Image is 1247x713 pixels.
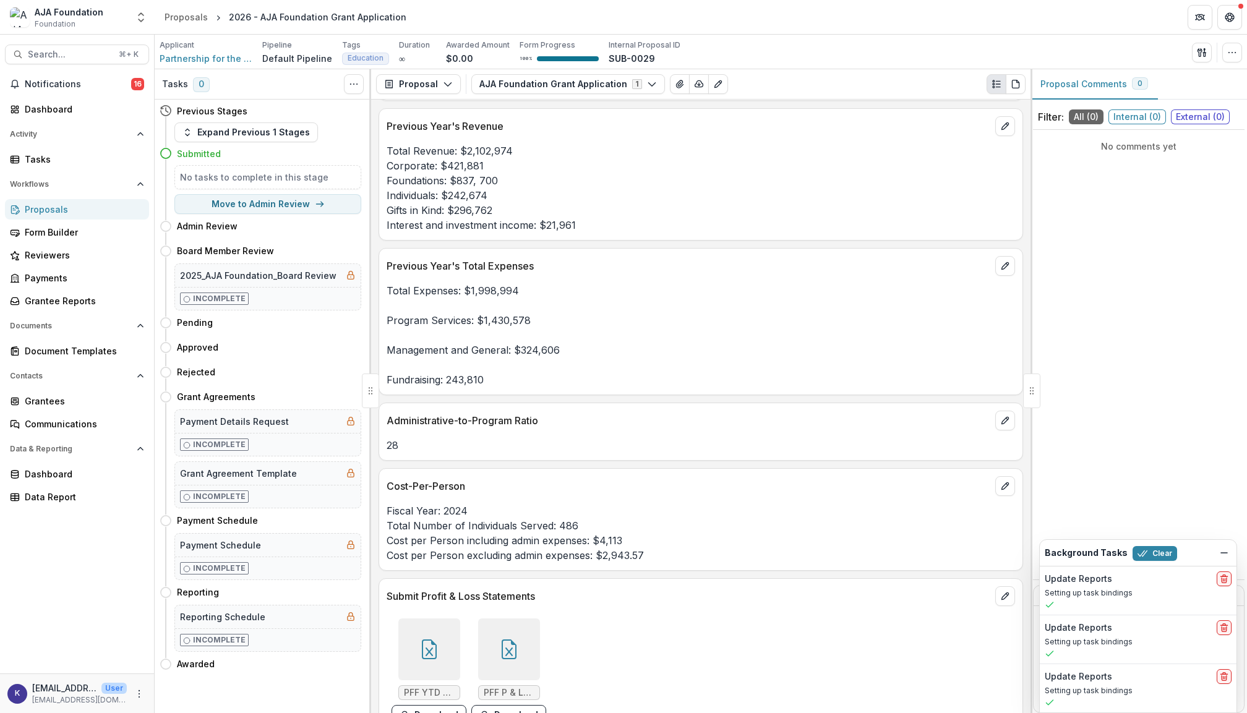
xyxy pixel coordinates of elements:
button: Open Data & Reporting [5,439,149,459]
p: Total Revenue: $2,102,974 Corporate: $421,881 Foundations: $837, 700 Individuals: $242,674 Gifts ... [387,143,1015,233]
button: delete [1217,571,1232,586]
p: Previous Year's Revenue [387,119,990,134]
div: ⌘ + K [116,48,141,61]
div: kjarrett@ajafoundation.org [15,690,20,698]
p: Applicant [160,40,194,51]
a: Dashboard [5,99,149,119]
h4: Submitted [177,147,221,160]
button: Proposal Comments [1031,69,1158,100]
button: PDF view [1006,74,1026,94]
button: More [132,686,147,701]
span: All ( 0 ) [1069,109,1103,124]
p: Incomplete [193,293,246,304]
p: 100 % [520,54,532,63]
div: Grantee Reports [25,294,139,307]
p: Setting up task bindings [1045,685,1232,696]
span: Notifications [25,79,131,90]
h3: Tasks [162,79,188,90]
h5: No tasks to complete in this stage [180,171,356,184]
nav: breadcrumb [160,8,411,26]
a: Tasks [5,149,149,169]
img: AJA Foundation [10,7,30,27]
h4: Payment Schedule [177,514,258,527]
a: Proposals [160,8,213,26]
p: User [101,683,127,694]
p: Administrative-to-Program Ratio [387,413,990,428]
span: 16 [131,78,144,90]
h2: Background Tasks [1045,548,1128,558]
div: Document Templates [25,344,139,357]
p: Previous Year's Total Expenses [387,258,990,273]
h2: Update Reports [1045,623,1112,633]
h5: Reporting Schedule [180,610,265,623]
a: Grantee Reports [5,291,149,311]
button: Open Activity [5,124,149,144]
a: Grantees [5,391,149,411]
a: Document Templates [5,341,149,361]
div: Tasks [25,153,139,166]
div: Reviewers [25,249,139,262]
h4: Admin Review [177,220,238,233]
button: Edit as form [708,74,728,94]
button: Get Help [1217,5,1242,30]
button: delete [1217,669,1232,684]
a: Communications [5,414,149,434]
span: Activity [10,130,132,139]
p: Total Expenses: $1,998,994 Program Services: $1,430,578 Management and General: $324,606 Fundrais... [387,283,1015,387]
button: edit [995,411,1015,430]
a: Reviewers [5,245,149,265]
div: Form Builder [25,226,139,239]
h2: Update Reports [1045,574,1112,584]
button: Clear [1133,546,1177,561]
span: 0 [193,77,210,92]
p: Setting up task bindings [1045,587,1232,599]
button: Notifications16 [5,74,149,94]
p: Incomplete [193,634,246,646]
div: Communications [25,417,139,430]
p: Internal Proposal ID [609,40,680,51]
p: No comments yet [1038,140,1240,153]
a: Proposals [5,199,149,220]
span: PFF P & L 2024.xlsx [484,688,534,698]
h5: 2025_AJA Foundation_Board Review [180,269,336,282]
div: Payments [25,271,139,284]
button: Proposal [376,74,461,94]
button: Toggle View Cancelled Tasks [344,74,364,94]
h4: Approved [177,341,218,354]
button: Search... [5,45,149,64]
span: 0 [1138,79,1142,88]
p: 28 [387,438,1015,453]
h2: Update Reports [1045,672,1112,682]
span: Partnership for the Future [160,52,252,65]
span: Internal ( 0 ) [1108,109,1166,124]
button: Open entity switcher [132,5,150,30]
div: Dashboard [25,468,139,480]
p: Default Pipeline [262,52,332,65]
button: Expand Previous 1 Stages [174,122,318,142]
p: Fiscal Year: 2024 Total Number of Individuals Served: 486 Cost per Person including admin expense... [387,503,1015,563]
button: Move to Admin Review [174,194,361,214]
p: ∞ [399,52,405,65]
span: Foundation [35,19,75,30]
span: Education [348,54,384,62]
p: Form Progress [520,40,575,51]
p: Incomplete [193,439,246,450]
button: delete [1217,620,1232,635]
p: $0.00 [446,52,473,65]
a: Data Report [5,487,149,507]
button: edit [995,476,1015,496]
button: edit [995,586,1015,606]
div: 2026 - AJA Foundation Grant Application [229,11,406,23]
div: Data Report [25,490,139,503]
button: Open Contacts [5,366,149,386]
button: Plaintext view [987,74,1006,94]
button: View Attached Files [670,74,690,94]
button: AJA Foundation Grant Application1 [471,74,665,94]
button: Partners [1188,5,1212,30]
p: [EMAIL_ADDRESS][DOMAIN_NAME] [32,694,127,706]
h5: Payment Details Request [180,415,289,428]
span: Documents [10,322,132,330]
p: Filter: [1038,109,1064,124]
p: Duration [399,40,430,51]
p: Submit Profit & Loss Statements [387,589,990,604]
